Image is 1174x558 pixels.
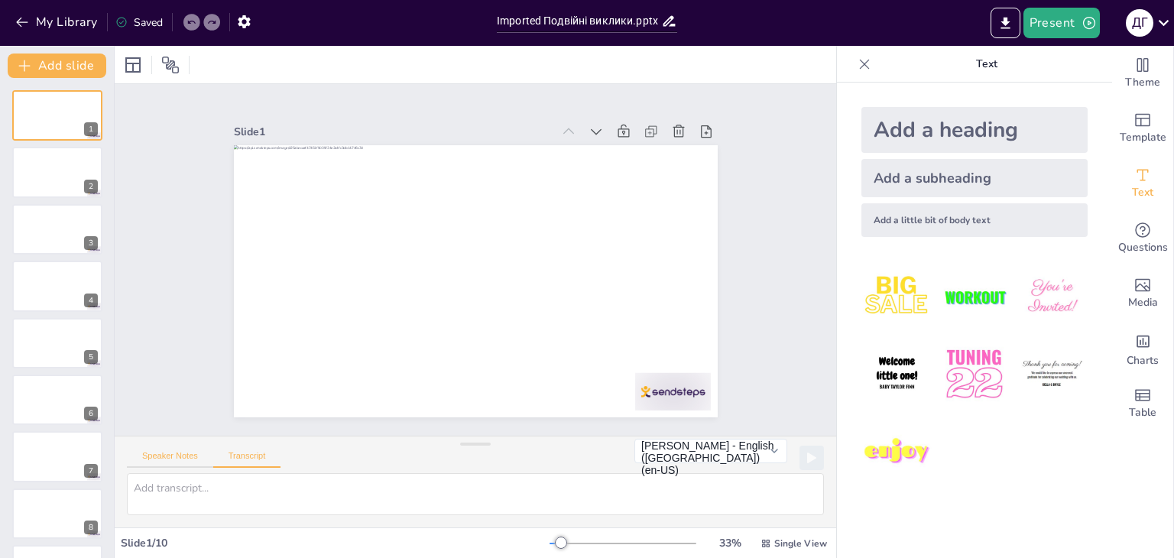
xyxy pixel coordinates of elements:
button: Д Г [1126,8,1153,38]
div: 8 [12,488,102,539]
div: https://cdn.sendsteps.com/images/logo/sendsteps_logo_white.pnghttps://cdn.sendsteps.com/images/lo... [12,204,102,255]
div: 8 [84,521,98,534]
span: Text [1132,184,1153,201]
span: Table [1129,404,1156,421]
div: Add a little bit of body text [861,203,1088,237]
div: Get real-time input from your audience [1112,211,1173,266]
span: Media [1128,294,1158,311]
div: 7 [12,431,102,482]
div: Add text boxes [1112,156,1173,211]
img: 4.jpeg [861,339,932,410]
button: My Library [11,10,104,34]
button: Play [799,446,824,470]
div: 33 % [712,536,748,550]
img: 5.jpeg [939,339,1010,410]
div: Add a table [1112,376,1173,431]
img: 2.jpeg [939,261,1010,333]
button: [PERSON_NAME] - English ([GEOGRAPHIC_DATA]) (en-US) [634,439,787,463]
div: Add a subheading [861,159,1088,197]
div: Layout [121,53,145,77]
span: Charts [1127,352,1159,369]
div: Saved [115,15,163,30]
span: Template [1120,129,1166,146]
div: 6 [84,407,98,420]
div: Slide 1 [264,77,579,157]
div: https://cdn.sendsteps.com/images/logo/sendsteps_logo_white.pnghttps://cdn.sendsteps.com/images/lo... [12,375,102,425]
div: https://cdn.sendsteps.com/images/logo/sendsteps_logo_white.pnghttps://cdn.sendsteps.com/images/lo... [12,147,102,197]
div: https://cdn.sendsteps.com/images/logo/sendsteps_logo_white.pnghttps://cdn.sendsteps.com/images/lo... [12,90,102,141]
div: 5 [84,350,98,364]
div: Add charts and graphs [1112,321,1173,376]
div: https://cdn.sendsteps.com/images/logo/sendsteps_logo_white.pnghttps://cdn.sendsteps.com/images/lo... [12,261,102,311]
button: Present [1023,8,1100,38]
div: 3 [84,236,98,250]
div: 7 [84,464,98,478]
p: Text [877,46,1097,83]
button: Speaker Notes [127,451,213,468]
img: 6.jpeg [1017,339,1088,410]
div: Add images, graphics, shapes or video [1112,266,1173,321]
input: Insert title [497,10,661,32]
img: 3.jpeg [1017,261,1088,333]
div: Add a heading [861,107,1088,153]
div: https://cdn.sendsteps.com/images/logo/sendsteps_logo_white.pnghttps://cdn.sendsteps.com/images/lo... [12,318,102,368]
span: Single View [774,537,827,550]
img: 1.jpeg [861,261,932,333]
div: Slide 1 / 10 [121,536,550,550]
div: Add ready made slides [1112,101,1173,156]
div: 1 [84,122,98,136]
div: 4 [84,294,98,307]
div: Д Г [1126,9,1153,37]
img: 7.jpeg [861,417,932,488]
button: Export to PowerPoint [991,8,1020,38]
div: Change the overall theme [1112,46,1173,101]
button: Transcript [213,451,281,468]
span: Position [161,56,180,74]
span: Questions [1118,239,1168,256]
div: 2 [84,180,98,193]
button: Add slide [8,54,106,78]
span: Theme [1125,74,1160,91]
